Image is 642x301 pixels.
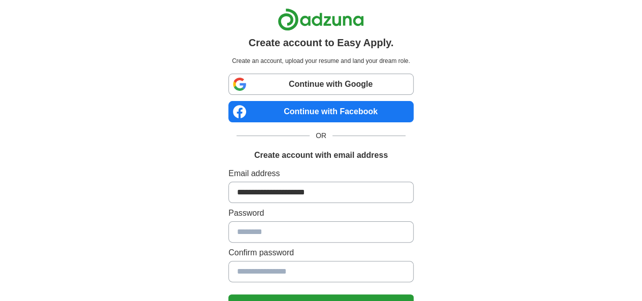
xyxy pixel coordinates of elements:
h1: Create account with email address [254,149,388,161]
h1: Create account to Easy Apply. [249,35,394,50]
a: Continue with Google [228,74,414,95]
label: Email address [228,168,414,180]
label: Confirm password [228,247,414,259]
label: Password [228,207,414,219]
p: Create an account, upload your resume and land your dream role. [230,56,412,65]
a: Continue with Facebook [228,101,414,122]
span: OR [310,130,332,141]
img: Adzuna logo [278,8,364,31]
